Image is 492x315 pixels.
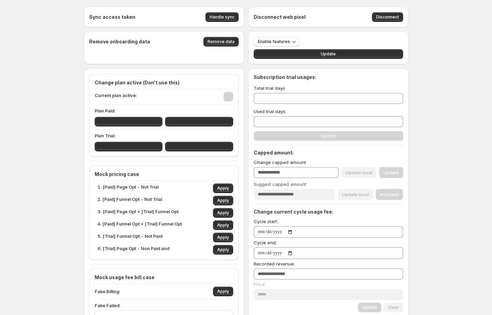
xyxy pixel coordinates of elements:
p: Plan Trial: [95,132,233,139]
span: Change capped amount [254,160,306,165]
span: Apply [217,222,229,228]
h4: Sync access token [89,14,135,20]
span: Disconnect [376,14,399,20]
button: Apply [213,245,233,255]
span: Remove data [208,39,235,44]
button: Apply [213,196,233,205]
h4: Subscription trial usages: [254,74,316,81]
button: Update [254,49,403,59]
h4: Remove onboarding data [89,38,150,45]
span: Apply [217,198,229,203]
span: Update [321,51,336,57]
button: Disconnect [372,12,403,22]
span: Apply [217,186,229,191]
button: Apply [213,287,233,296]
h4: Disconnect web pixel [254,14,306,20]
h4: Mock pricing case [95,171,233,178]
p: 3. [Paid] Page Opt + [Trial] Funnel Opt [97,208,178,218]
p: 2. [Paid] Funnel Opt - Not Trial [97,196,162,205]
span: Apply [217,235,229,240]
h4: Capped amount: [254,149,403,156]
h4: Mock usage fee bill case [95,274,233,281]
button: Enable features [254,37,300,46]
p: 6. [Trial] Page Opt - Non Paid and [97,245,169,255]
span: Enable features [258,39,290,44]
button: Apply [213,220,233,230]
span: Apply [217,289,229,294]
p: 4. [Paid] Funnel Opt + [Trial] Funnel Opt [97,220,182,230]
span: Cycle start: [254,219,278,224]
span: Apply [217,210,229,216]
p: 5. [Trial] Funnel Opt - Not Paid [97,233,162,242]
button: Handle sync [205,12,239,22]
p: Current plan active: [95,92,137,101]
button: Apply [213,233,233,242]
p: Plan Paid: [95,107,233,114]
p: Fake Billing: [95,288,120,295]
span: Apply [217,247,229,252]
span: Price: [254,282,266,287]
span: Recorded revenue: [254,261,295,266]
button: Remove data [203,37,239,46]
span: Used trial days [254,109,285,114]
p: Fake Failed: [95,302,233,309]
p: 1. [Paid] Page Opt - Not Trial [97,183,159,193]
h4: Change current cycle usage fee: [254,208,403,215]
button: Apply [213,183,233,193]
span: Handle sync [210,14,235,20]
span: Cycle end: [254,240,277,245]
span: Total trial days [254,85,285,91]
span: Suggest capped amount [254,181,306,187]
h4: Change plan active (Don't use this) [95,79,233,86]
button: Apply [213,208,233,218]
